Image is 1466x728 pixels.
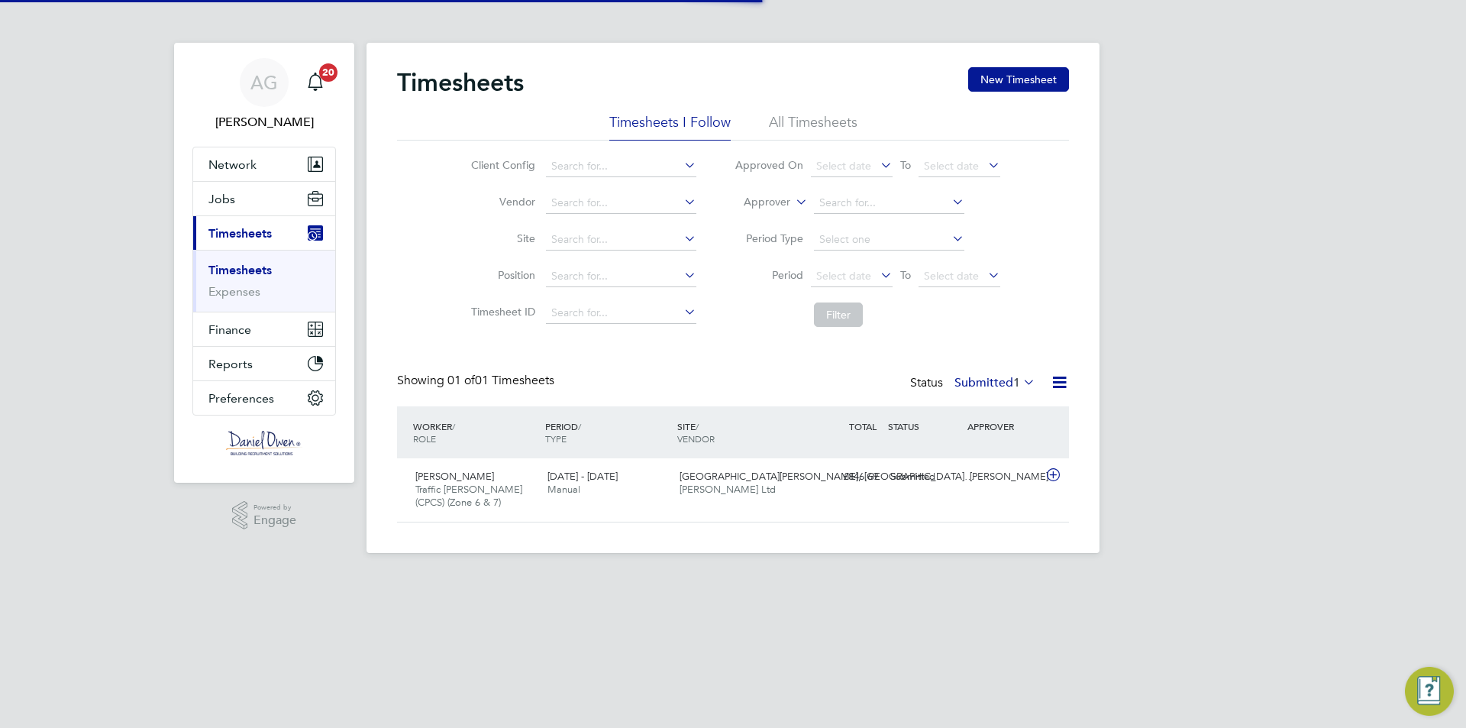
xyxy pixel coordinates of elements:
[226,431,302,455] img: danielowen-logo-retina.png
[319,63,337,82] span: 20
[467,305,535,319] label: Timesheet ID
[805,464,884,490] div: £846.69
[452,420,455,432] span: /
[547,483,580,496] span: Manual
[232,501,297,530] a: Powered byEngage
[954,375,1035,390] label: Submitted
[735,158,803,172] label: Approved On
[208,391,274,406] span: Preferences
[884,464,964,490] div: Submitted
[208,192,235,206] span: Jobs
[722,195,790,210] label: Approver
[546,156,696,177] input: Search for...
[696,420,699,432] span: /
[541,413,673,452] div: PERIOD
[467,268,535,282] label: Position
[192,113,336,131] span: Amy Garcia
[208,226,272,241] span: Timesheets
[467,158,535,172] label: Client Config
[677,432,715,445] span: VENDOR
[447,373,554,388] span: 01 Timesheets
[250,73,278,92] span: AG
[253,514,296,527] span: Engage
[300,58,331,107] a: 20
[467,195,535,209] label: Vendor
[680,470,974,483] span: [GEOGRAPHIC_DATA][PERSON_NAME], [GEOGRAPHIC_DATA]…
[578,420,581,432] span: /
[910,373,1038,394] div: Status
[413,432,436,445] span: ROLE
[193,250,335,312] div: Timesheets
[193,381,335,415] button: Preferences
[896,155,915,175] span: To
[1013,375,1020,390] span: 1
[814,303,863,327] button: Filter
[735,268,803,282] label: Period
[964,464,1043,490] div: [PERSON_NAME]
[968,67,1069,92] button: New Timesheet
[896,265,915,285] span: To
[849,420,877,432] span: TOTAL
[415,470,494,483] span: [PERSON_NAME]
[208,263,272,277] a: Timesheets
[814,229,964,251] input: Select one
[545,432,567,445] span: TYPE
[415,483,522,509] span: Traffic [PERSON_NAME] (CPCS) (Zone 6 & 7)
[735,231,803,245] label: Period Type
[447,373,475,388] span: 01 of
[680,483,776,496] span: [PERSON_NAME] Ltd
[816,159,871,173] span: Select date
[546,266,696,287] input: Search for...
[397,67,524,98] h2: Timesheets
[397,373,557,389] div: Showing
[192,431,336,455] a: Go to home page
[924,269,979,283] span: Select date
[193,347,335,380] button: Reports
[208,322,251,337] span: Finance
[673,413,806,452] div: SITE
[409,413,541,452] div: WORKER
[1405,667,1454,716] button: Engage Resource Center
[193,216,335,250] button: Timesheets
[208,284,260,299] a: Expenses
[174,43,354,483] nav: Main navigation
[193,182,335,215] button: Jobs
[193,312,335,346] button: Finance
[769,113,857,141] li: All Timesheets
[193,147,335,181] button: Network
[546,229,696,251] input: Search for...
[546,303,696,324] input: Search for...
[192,58,336,131] a: AG[PERSON_NAME]
[816,269,871,283] span: Select date
[208,357,253,371] span: Reports
[208,157,257,172] span: Network
[547,470,618,483] span: [DATE] - [DATE]
[924,159,979,173] span: Select date
[609,113,731,141] li: Timesheets I Follow
[253,501,296,514] span: Powered by
[546,193,696,214] input: Search for...
[814,193,964,214] input: Search for...
[964,413,1043,440] div: APPROVER
[884,413,964,440] div: STATUS
[467,231,535,245] label: Site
